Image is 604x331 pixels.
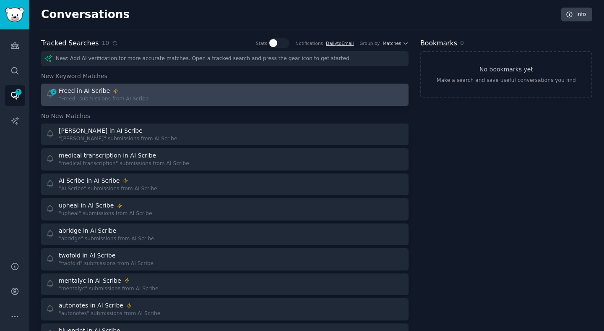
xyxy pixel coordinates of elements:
div: mentalyc in AI Scribe [59,276,121,285]
div: New: Add AI verification for more accurate matches. Open a tracked search and press the gear icon... [41,51,409,66]
div: AI Scribe in AI Scribe [59,176,120,185]
a: DailytoEmail [326,41,354,46]
div: "medical transcription" submissions from AI Scribe [59,160,189,168]
span: 2 [50,89,57,95]
div: "abridge" submissions from AI Scribe [59,235,154,243]
div: "autonotes" submissions from AI Scribe [59,310,160,318]
a: AI Scribe in AI Scribe"AI Scribe" submissions from AI Scribe [41,173,409,196]
a: 2Freed in AI Scribe"Freed" submissions from AI Scribe [41,84,409,106]
span: New Keyword Matches [41,72,107,81]
img: GummySearch logo [5,8,24,22]
div: "AI Scribe" submissions from AI Scribe [59,185,157,193]
span: Matches [383,40,401,46]
div: Stats [256,40,267,46]
button: Matches [383,40,409,46]
a: autonotes in AI Scribe"autonotes" submissions from AI Scribe [41,298,409,320]
span: 0 [460,39,464,46]
a: twofold in AI Scribe"twofold" submissions from AI Scribe [41,248,409,271]
span: No New Matches [41,112,90,121]
a: Info [561,8,592,22]
div: "[PERSON_NAME]" submissions from AI Scribe [59,135,177,143]
h2: Bookmarks [420,38,457,49]
h2: Tracked Searches [41,38,99,49]
a: 2 [5,85,25,106]
div: "twofold" submissions from AI Scribe [59,260,154,268]
span: 2 [15,89,22,95]
div: "upheal" submissions from AI Scribe [59,210,152,218]
a: medical transcription in AI Scribe"medical transcription" submissions from AI Scribe [41,148,409,171]
a: upheal in AI Scribe"upheal" submissions from AI Scribe [41,198,409,221]
span: 10 [102,39,109,47]
div: twofold in AI Scribe [59,251,115,260]
div: Make a search and save useful conversations you find [437,77,576,84]
div: Freed in AI Scribe [59,87,110,95]
div: Notifications [295,40,323,46]
div: autonotes in AI Scribe [59,301,123,310]
h3: No bookmarks yet [479,65,533,74]
div: [PERSON_NAME] in AI Scribe [59,126,143,135]
div: abridge in AI Scribe [59,226,116,235]
a: No bookmarks yetMake a search and save useful conversations you find [420,51,592,98]
div: medical transcription in AI Scribe [59,151,156,160]
a: [PERSON_NAME] in AI Scribe"[PERSON_NAME]" submissions from AI Scribe [41,123,409,146]
div: Group by [359,40,380,46]
a: abridge in AI Scribe"abridge" submissions from AI Scribe [41,223,409,246]
div: upheal in AI Scribe [59,201,114,210]
div: "mentalyc" submissions from AI Scribe [59,285,159,293]
div: "Freed" submissions from AI Scribe [59,95,148,103]
a: mentalyc in AI Scribe"mentalyc" submissions from AI Scribe [41,273,409,296]
h2: Conversations [41,8,130,21]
